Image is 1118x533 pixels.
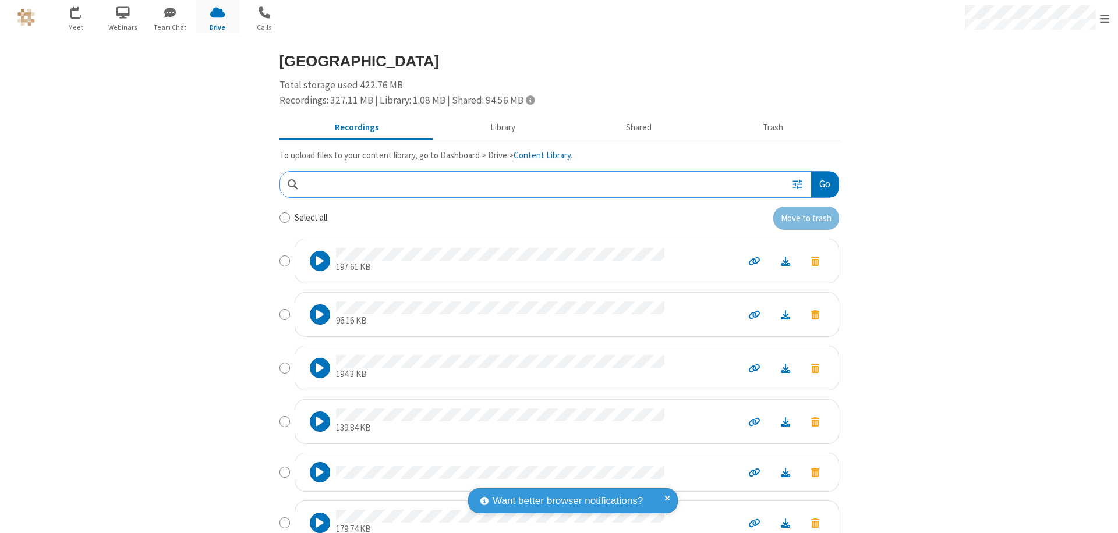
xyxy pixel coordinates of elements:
[770,361,801,375] a: Download file
[801,360,830,376] button: Move to trash
[707,117,839,139] button: Trash
[336,314,664,328] p: 96.16 KB
[571,117,707,139] button: Shared during meetings
[770,254,801,268] a: Download file
[770,415,801,428] a: Download file
[336,261,664,274] p: 197.61 KB
[770,466,801,479] a: Download file
[434,117,571,139] button: Content library
[279,78,839,108] div: Total storage used 422.76 MB
[279,117,435,139] button: Recorded meetings
[101,22,145,33] span: Webinars
[295,211,327,225] label: Select all
[336,421,664,435] p: 139.84 KB
[1089,503,1109,525] iframe: Chat
[801,515,830,531] button: Move to trash
[801,414,830,429] button: Move to trash
[17,9,35,26] img: QA Selenium DO NOT DELETE OR CHANGE
[801,307,830,322] button: Move to trash
[773,207,839,230] button: Move to trash
[279,149,839,162] p: To upload files to your content library, go to Dashboard > Drive > .
[770,516,801,530] a: Download file
[526,95,535,105] span: Totals displayed include files that have been moved to the trash.
[243,22,286,33] span: Calls
[801,464,830,480] button: Move to trash
[148,22,192,33] span: Team Chat
[196,22,239,33] span: Drive
[54,22,98,33] span: Meet
[279,53,839,69] h3: [GEOGRAPHIC_DATA]
[279,93,839,108] div: Recordings: 327.11 MB | Library: 1.08 MB | Shared: 94.56 MB
[493,493,643,509] span: Want better browser notifications?
[79,6,86,15] div: 1
[336,368,664,381] p: 194.3 KB
[811,172,838,198] button: Go
[801,253,830,269] button: Move to trash
[514,150,571,161] a: Content Library
[770,308,801,321] a: Download file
